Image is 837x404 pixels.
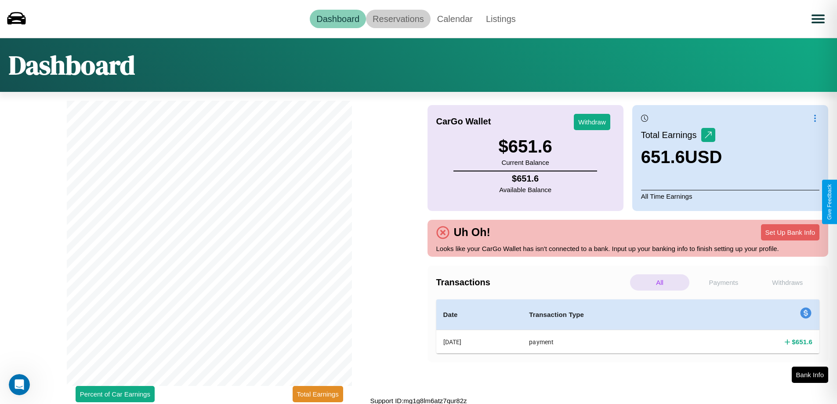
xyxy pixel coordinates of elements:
[479,10,522,28] a: Listings
[431,10,479,28] a: Calendar
[641,190,819,202] p: All Time Earnings
[758,274,817,291] p: Withdraws
[366,10,431,28] a: Reservations
[792,337,812,346] h4: $ 651.6
[499,184,551,196] p: Available Balance
[436,299,820,353] table: simple table
[449,226,495,239] h4: Uh Oh!
[574,114,610,130] button: Withdraw
[826,184,833,220] div: Give Feedback
[792,367,828,383] button: Bank Info
[443,309,515,320] h4: Date
[436,116,491,127] h4: CarGo Wallet
[293,386,343,402] button: Total Earnings
[761,224,819,240] button: Set Up Bank Info
[641,147,722,167] h3: 651.6 USD
[499,174,551,184] h4: $ 651.6
[436,330,522,354] th: [DATE]
[806,7,830,31] button: Open menu
[529,309,697,320] h4: Transaction Type
[498,157,552,168] p: Current Balance
[9,374,30,395] iframe: Intercom live chat
[630,274,689,291] p: All
[436,277,628,288] h4: Transactions
[641,127,701,143] p: Total Earnings
[436,243,820,255] p: Looks like your CarGo Wallet has isn't connected to a bank. Input up your banking info to finish ...
[310,10,366,28] a: Dashboard
[9,47,135,83] h1: Dashboard
[76,386,155,402] button: Percent of Car Earnings
[498,137,552,157] h3: $ 651.6
[522,330,704,354] th: payment
[694,274,753,291] p: Payments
